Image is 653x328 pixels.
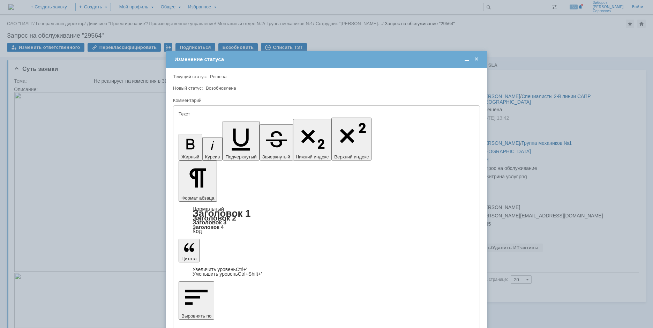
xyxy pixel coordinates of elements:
label: Новый статус: [173,85,203,91]
button: Выровнять по [179,281,214,320]
button: Подчеркнутый [223,121,259,161]
div: Цитата [179,267,474,276]
a: Decrease [193,271,262,277]
span: Зачеркнутый [262,154,290,159]
span: Возобновлена [206,85,236,91]
a: Заголовок 1 [193,208,251,219]
span: Ctrl+Shift+' [238,271,262,277]
button: Формат абзаца [179,161,217,202]
span: Формат абзаца [181,195,214,201]
button: Нижний индекс [293,119,332,161]
a: Заголовок 3 [193,219,226,225]
div: Изменение статуса [174,56,480,62]
span: Верхний индекс [334,154,369,159]
button: Курсив [202,137,223,161]
span: Выровнять по [181,313,211,319]
span: Курсив [205,154,220,159]
span: Подчеркнутый [225,154,256,159]
a: Increase [193,267,247,272]
span: Жирный [181,154,200,159]
div: Комментарий [173,97,479,104]
span: Цитата [181,256,197,261]
div: Текст [179,112,473,116]
button: Жирный [179,134,202,161]
label: Текущий статус: [173,74,207,79]
span: Закрыть [473,56,480,62]
a: Код [193,228,202,234]
span: Ctrl+' [236,267,247,272]
a: Заголовок 2 [193,214,236,222]
a: Нормальный [193,206,224,212]
div: Формат абзаца [179,207,474,234]
span: Нижний индекс [296,154,329,159]
button: Зачеркнутый [260,124,293,161]
span: Свернуть (Ctrl + M) [463,56,470,62]
a: Заголовок 4 [193,224,224,230]
button: Цитата [179,239,200,262]
span: Решена [210,74,226,79]
button: Верхний индекс [331,118,371,161]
